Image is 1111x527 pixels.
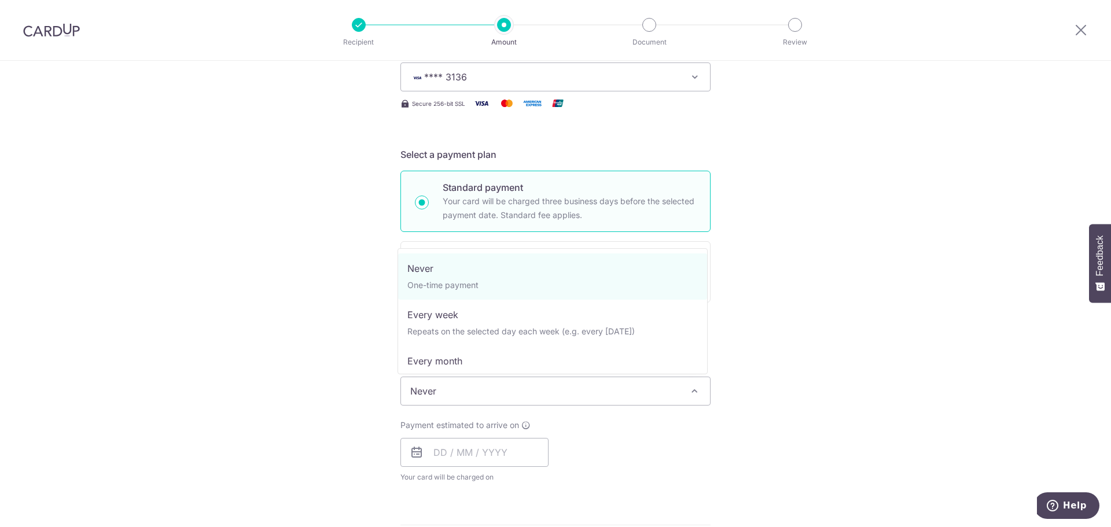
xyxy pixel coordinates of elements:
[752,36,838,48] p: Review
[461,36,547,48] p: Amount
[400,377,711,406] span: Never
[412,99,465,108] span: Secure 256-bit SSL
[407,326,635,336] small: Repeats on the selected day each week (e.g. every [DATE])
[407,308,698,322] p: Every week
[1089,224,1111,303] button: Feedback - Show survey
[443,194,696,222] p: Your card will be charged three business days before the selected payment date. Standard fee appl...
[1037,492,1099,521] iframe: Opens a widget where you can find more information
[1095,235,1105,276] span: Feedback
[407,354,698,368] p: Every month
[400,438,549,467] input: DD / MM / YYYY
[400,471,549,483] span: Your card will be charged on
[401,377,710,405] span: Never
[521,96,544,110] img: American Express
[316,36,402,48] p: Recipient
[546,96,569,110] img: Union Pay
[407,280,479,290] small: One-time payment
[23,23,80,37] img: CardUp
[443,180,696,194] p: Standard payment
[470,96,493,110] img: Visa
[400,419,519,431] span: Payment estimated to arrive on
[606,36,692,48] p: Document
[400,148,711,161] h5: Select a payment plan
[495,96,518,110] img: Mastercard
[410,73,424,82] img: VISA
[407,261,698,275] p: Never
